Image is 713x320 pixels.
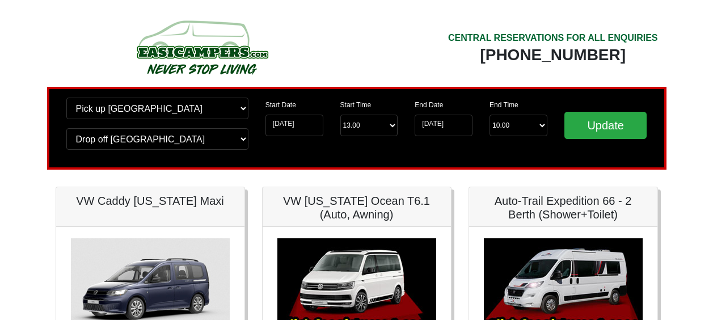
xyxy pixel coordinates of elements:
[448,45,658,65] div: [PHONE_NUMBER]
[274,194,440,221] h5: VW [US_STATE] Ocean T6.1 (Auto, Awning)
[265,115,323,136] input: Start Date
[564,112,647,139] input: Update
[490,100,518,110] label: End Time
[480,194,646,221] h5: Auto-Trail Expedition 66 - 2 Berth (Shower+Toilet)
[94,16,310,78] img: campers-checkout-logo.png
[415,100,443,110] label: End Date
[67,194,233,208] h5: VW Caddy [US_STATE] Maxi
[340,100,372,110] label: Start Time
[265,100,296,110] label: Start Date
[415,115,472,136] input: Return Date
[448,31,658,45] div: CENTRAL RESERVATIONS FOR ALL ENQUIRIES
